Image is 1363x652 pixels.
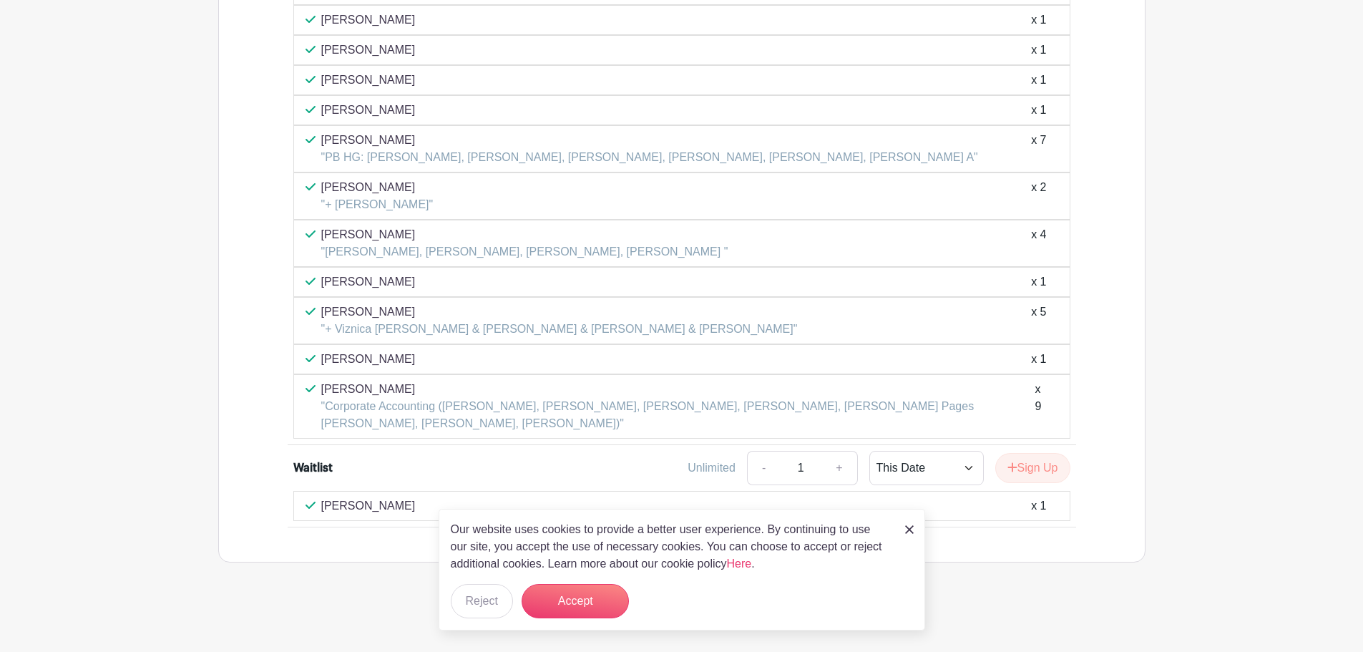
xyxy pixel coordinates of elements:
[321,42,416,59] p: [PERSON_NAME]
[451,521,890,573] p: Our website uses cookies to provide a better user experience. By continuing to use our site, you ...
[1035,381,1047,432] div: x 9
[451,584,513,618] button: Reject
[1031,303,1046,338] div: x 5
[1031,11,1046,29] div: x 1
[321,11,416,29] p: [PERSON_NAME]
[905,525,914,534] img: close_button-5f87c8562297e5c2d7936805f587ecaba9071eb48480494691a3f1689db116b3.svg
[321,102,416,119] p: [PERSON_NAME]
[522,584,629,618] button: Accept
[688,459,736,477] div: Unlimited
[995,453,1070,483] button: Sign Up
[321,381,1035,398] p: [PERSON_NAME]
[321,149,978,166] p: "PB HG: [PERSON_NAME], [PERSON_NAME], [PERSON_NAME], [PERSON_NAME], [PERSON_NAME], [PERSON_NAME] A"
[321,273,416,291] p: [PERSON_NAME]
[1031,351,1046,368] div: x 1
[1031,273,1046,291] div: x 1
[1031,132,1046,166] div: x 7
[321,72,416,89] p: [PERSON_NAME]
[821,451,857,485] a: +
[321,351,416,368] p: [PERSON_NAME]
[1031,497,1046,515] div: x 1
[321,196,434,213] p: "+ [PERSON_NAME]"
[1031,179,1046,213] div: x 2
[321,226,728,243] p: [PERSON_NAME]
[321,321,798,338] p: "+ Viznica [PERSON_NAME] & [PERSON_NAME] & [PERSON_NAME] & [PERSON_NAME]"
[747,451,780,485] a: -
[321,132,978,149] p: [PERSON_NAME]
[1031,72,1046,89] div: x 1
[321,398,1035,432] p: "Corporate Accounting ([PERSON_NAME], [PERSON_NAME], [PERSON_NAME], [PERSON_NAME], [PERSON_NAME] ...
[1031,42,1046,59] div: x 1
[293,459,333,477] div: Waitlist
[321,303,798,321] p: [PERSON_NAME]
[1031,226,1046,261] div: x 4
[321,497,416,515] p: [PERSON_NAME]
[1031,102,1046,119] div: x 1
[321,243,728,261] p: "[PERSON_NAME], [PERSON_NAME], [PERSON_NAME], [PERSON_NAME] "
[727,558,752,570] a: Here
[321,179,434,196] p: [PERSON_NAME]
